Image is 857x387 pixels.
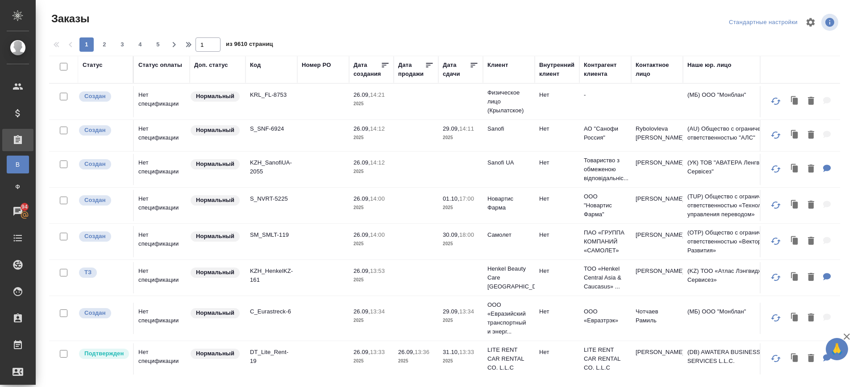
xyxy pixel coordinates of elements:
[800,12,821,33] span: Настроить таблицу
[786,126,803,144] button: Клонировать
[84,92,106,101] p: Создан
[134,343,190,375] td: Нет спецификации
[786,350,803,368] button: Клонировать
[803,309,819,327] button: Удалить
[443,316,478,325] p: 2025
[354,61,381,78] div: Дата создания
[196,160,234,169] p: Нормальный
[786,160,803,178] button: Клонировать
[370,159,385,166] p: 14:12
[354,231,370,238] p: 26.09,
[11,182,25,191] span: Ф
[539,267,575,276] p: Нет
[370,125,385,132] p: 14:12
[250,307,293,316] p: C_Eurastreck-6
[631,343,683,375] td: [PERSON_NAME]
[133,37,147,52] button: 4
[196,268,234,277] p: Нормальный
[443,231,459,238] p: 30.09,
[539,124,575,133] p: Нет
[151,40,165,49] span: 5
[631,120,683,151] td: Rybolovleva [PERSON_NAME]
[683,224,790,259] td: (OTP) Общество с ограниченной ответственностью «Вектор Развития»
[539,348,575,357] p: Нет
[683,303,790,334] td: (МБ) ООО "Монблан"
[97,37,112,52] button: 2
[803,350,819,368] button: Удалить
[354,268,370,274] p: 26.09,
[443,61,470,78] div: Дата сдачи
[190,194,241,206] div: Статус по умолчанию для стандартных заказов
[133,40,147,49] span: 4
[765,231,786,252] button: Обновить
[78,307,129,319] div: Выставляется автоматически при создании заказа
[786,232,803,251] button: Клонировать
[78,124,129,136] div: Выставляется автоматически при создании заказа
[7,178,29,196] a: Ф
[631,154,683,185] td: [PERSON_NAME]
[584,192,627,219] p: ООО "Новартис Фарма"
[765,158,786,180] button: Обновить
[443,349,459,355] p: 31.10,
[398,349,415,355] p: 26.09,
[134,303,190,334] td: Нет спецификации
[487,231,530,239] p: Самолет
[443,195,459,202] p: 01.10,
[683,343,790,375] td: (DB) AWATERA BUSINESSMEN SERVICES L.L.C.
[487,158,530,167] p: Sanofi UA
[134,190,190,221] td: Нет спецификации
[539,194,575,203] p: Нет
[115,40,129,49] span: 3
[487,264,530,291] p: Henkel Beauty Care [GEOGRAPHIC_DATA]
[354,239,389,248] p: 2025
[354,349,370,355] p: 26.09,
[196,92,234,101] p: Нормальный
[250,158,293,176] p: KZH_SanofiUA-2055
[84,126,106,135] p: Создан
[84,309,106,317] p: Создан
[354,167,389,176] p: 2025
[78,194,129,206] div: Выставляется автоматически при создании заказа
[7,156,29,173] a: В
[765,91,786,112] button: Обновить
[539,307,575,316] p: Нет
[765,194,786,216] button: Обновить
[786,196,803,214] button: Клонировать
[370,91,385,98] p: 14:21
[190,267,241,279] div: Статус по умолчанию для стандартных заказов
[84,349,124,358] p: Подтвержден
[78,91,129,103] div: Выставляется автоматически при создании заказа
[78,348,129,360] div: Выставляет КМ после уточнения всех необходимых деталей и получения согласия клиента на запуск. С ...
[134,154,190,185] td: Нет спецификации
[821,14,840,31] span: Посмотреть информацию
[584,124,627,142] p: АО "Санофи Россия"
[631,262,683,293] td: [PERSON_NAME]
[78,231,129,243] div: Выставляется автоматически при создании заказа
[354,308,370,315] p: 26.09,
[84,160,106,169] p: Создан
[354,133,389,142] p: 2025
[354,276,389,284] p: 2025
[226,39,273,52] span: из 9610 страниц
[443,357,478,366] p: 2025
[370,308,385,315] p: 13:34
[250,231,293,239] p: SM_SMLT-119
[584,307,627,325] p: ООО «Евразтрэк»
[539,231,575,239] p: Нет
[11,160,25,169] span: В
[354,316,389,325] p: 2025
[250,194,293,203] p: S_NVRT-5225
[354,125,370,132] p: 26.09,
[115,37,129,52] button: 3
[443,133,478,142] p: 2025
[631,190,683,221] td: [PERSON_NAME]
[196,349,234,358] p: Нормальный
[803,126,819,144] button: Удалить
[134,226,190,257] td: Нет спецификации
[194,61,228,70] div: Доп. статус
[190,231,241,243] div: Статус по умолчанию для стандартных заказов
[487,61,508,70] div: Клиент
[190,307,241,319] div: Статус по умолчанию для стандартных заказов
[584,156,627,183] p: Товариство з обмеженою відповідальніс...
[151,37,165,52] button: 5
